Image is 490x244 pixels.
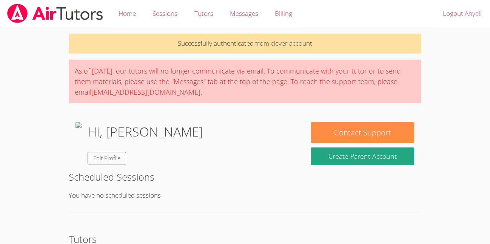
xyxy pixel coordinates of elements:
[6,4,104,23] img: airtutors_banner-c4298cdbf04f3fff15de1276eac7730deb9818008684d7c2e4769d2f7ddbe033.png
[88,152,126,164] a: Edit Profile
[69,60,422,103] div: As of [DATE], our tutors will no longer communicate via email. To communicate with your tutor or ...
[311,122,414,143] button: Contact Support
[311,147,414,165] button: Create Parent Account
[69,170,422,184] h2: Scheduled Sessions
[88,122,203,141] h1: Hi, [PERSON_NAME]
[69,190,422,201] p: You have no scheduled sessions
[69,34,422,54] p: Successfully authenticated from clever account
[76,122,82,164] img: default.png
[230,9,258,18] span: Messages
